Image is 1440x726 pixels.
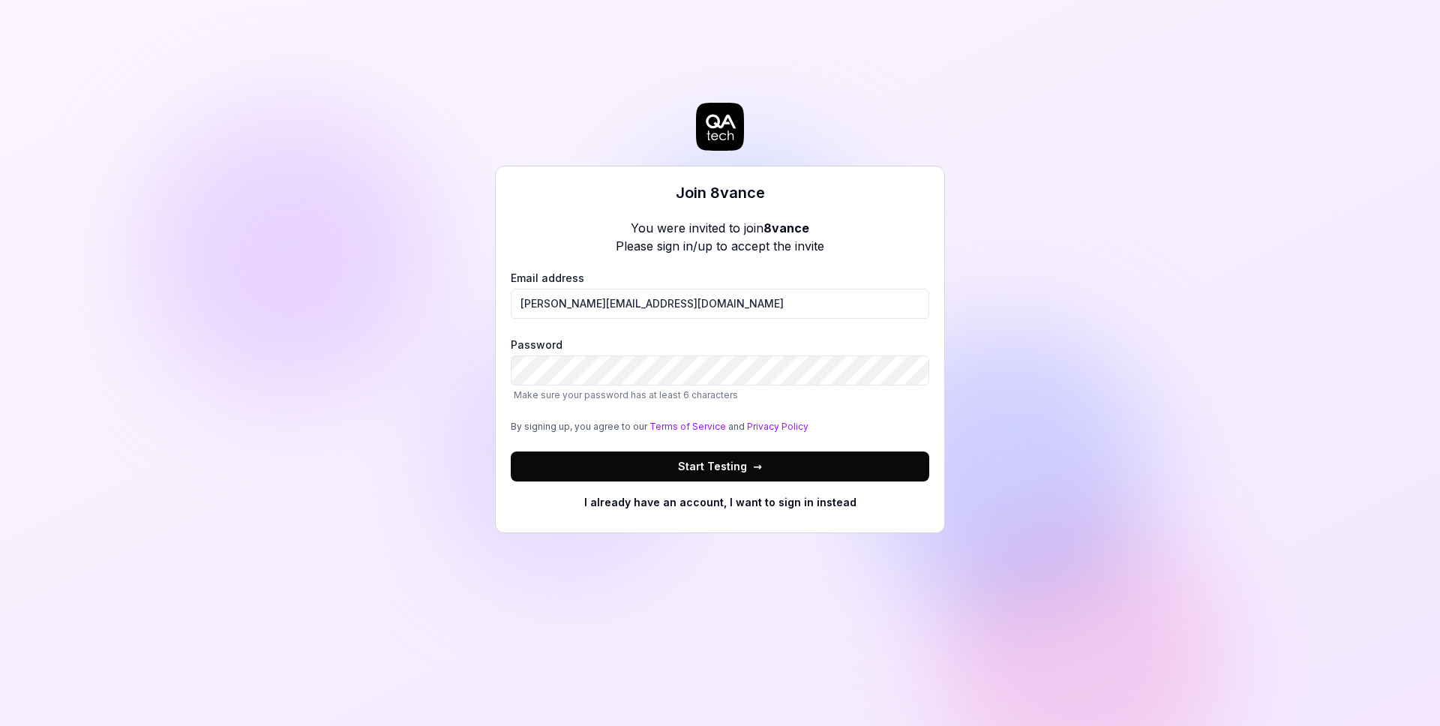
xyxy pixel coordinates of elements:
[514,389,738,400] span: Make sure your password has at least 6 characters
[649,421,726,432] a: Terms of Service
[763,220,809,235] b: 8vance
[616,237,824,255] p: Please sign in/up to accept the invite
[678,458,762,474] span: Start Testing
[511,289,929,319] input: Email address
[676,181,765,204] h3: Join 8vance
[511,451,929,481] button: Start Testing→
[747,421,808,432] a: Privacy Policy
[511,355,929,385] input: PasswordMake sure your password has at least 6 characters
[511,337,929,402] label: Password
[511,420,929,433] div: By signing up, you agree to our and
[753,458,762,474] span: →
[616,219,824,237] p: You were invited to join
[511,270,929,319] label: Email address
[511,487,929,517] button: I already have an account, I want to sign in instead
